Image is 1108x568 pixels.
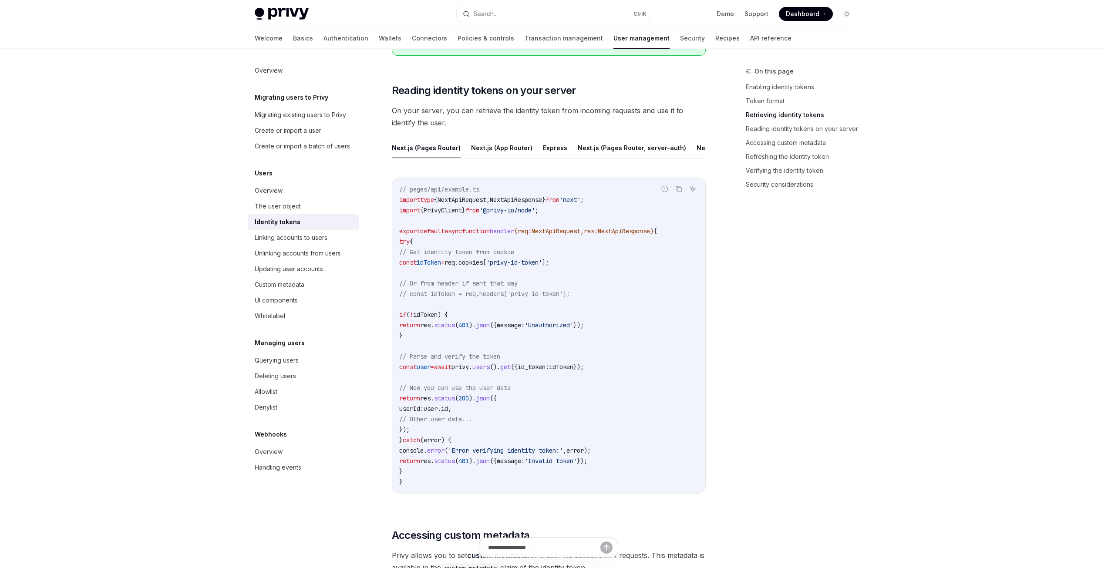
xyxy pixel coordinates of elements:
[434,363,451,371] span: await
[255,8,309,20] img: light logo
[673,183,684,195] button: Copy the contents from the code block
[476,321,490,329] span: json
[458,28,514,49] a: Policies & controls
[525,321,573,329] span: 'Unauthorized'
[840,7,854,21] button: Toggle dark mode
[497,457,525,465] span: message:
[399,206,420,214] span: import
[458,457,469,465] span: 401
[746,80,861,94] a: Enabling identity tokens
[563,447,566,454] span: ,
[379,28,401,49] a: Wallets
[744,10,768,18] a: Support
[248,444,359,460] a: Overview
[424,447,427,454] span: .
[399,332,403,339] span: }
[532,227,580,235] span: NextApiRequest
[573,363,584,371] span: });
[451,363,469,371] span: privy
[490,196,542,204] span: NextApiResponse
[399,353,500,360] span: // Parse and verify the token
[687,183,698,195] button: Ask AI
[542,259,549,266] span: ];
[420,457,431,465] span: res
[455,259,458,266] span: .
[248,198,359,214] a: The user object
[448,447,563,454] span: 'Error verifying identity token:'
[486,259,542,266] span: 'privy-id-token'
[462,206,465,214] span: }
[248,107,359,123] a: Migrating existing users to Privy
[392,104,706,129] span: On your server, you can retrieve the identity token from incoming requests and use it to identify...
[455,457,458,465] span: (
[255,462,301,473] div: Handling events
[420,394,431,402] span: res
[715,28,740,49] a: Recipes
[399,447,424,454] span: console
[594,227,598,235] span: :
[424,436,441,444] span: error
[399,436,403,444] span: }
[438,311,448,319] span: ) {
[431,394,434,402] span: .
[427,447,445,454] span: error
[746,164,861,178] a: Verifying the identity token
[399,185,479,193] span: // pages/api/example.ts
[255,248,341,259] div: Unlinking accounts from users
[255,141,350,151] div: Create or import a batch of users
[653,227,657,235] span: {
[525,457,577,465] span: 'Invalid token'
[399,363,417,371] span: const
[248,123,359,138] a: Create or import a user
[424,405,438,413] span: user
[399,467,403,475] span: }
[248,261,359,277] a: Updating user accounts
[399,259,417,266] span: const
[399,238,410,245] span: try
[248,277,359,292] a: Custom metadata
[434,321,455,329] span: status
[549,363,573,371] span: idToken
[255,185,283,196] div: Overview
[697,138,798,158] button: Next.js (App Router, server-auth)
[399,457,420,465] span: return
[399,478,403,486] span: }
[469,457,476,465] span: ).
[392,138,461,158] button: Next.js (Pages Router)
[255,338,305,348] h5: Managing users
[406,311,410,319] span: (
[483,259,486,266] span: [
[584,447,591,454] span: );
[399,415,472,423] span: // Other user data...
[413,311,438,319] span: idToken
[754,66,794,77] span: On this page
[473,9,498,19] div: Search...
[746,108,861,122] a: Retrieving identity tokens
[580,196,584,204] span: ;
[248,63,359,78] a: Overview
[584,227,594,235] span: res
[255,110,346,120] div: Migrating existing users to Privy
[248,353,359,368] a: Querying users
[255,355,299,366] div: Querying users
[417,363,431,371] span: user
[424,206,462,214] span: PrivyClient
[255,311,285,321] div: Whitelabel
[248,245,359,261] a: Unlinking accounts from users
[255,429,287,440] h5: Webhooks
[399,227,420,235] span: export
[403,436,420,444] span: catch
[566,447,584,454] span: error
[497,321,525,329] span: message:
[399,279,518,287] span: // Or from header if sent that way
[490,394,497,402] span: ({
[469,321,476,329] span: ).
[479,206,535,214] span: '@privy-io/node'
[462,227,490,235] span: function
[255,28,283,49] a: Welcome
[779,7,833,21] a: Dashboard
[255,65,283,76] div: Overview
[410,238,413,245] span: {
[600,541,613,554] button: Send message
[248,292,359,308] a: UI components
